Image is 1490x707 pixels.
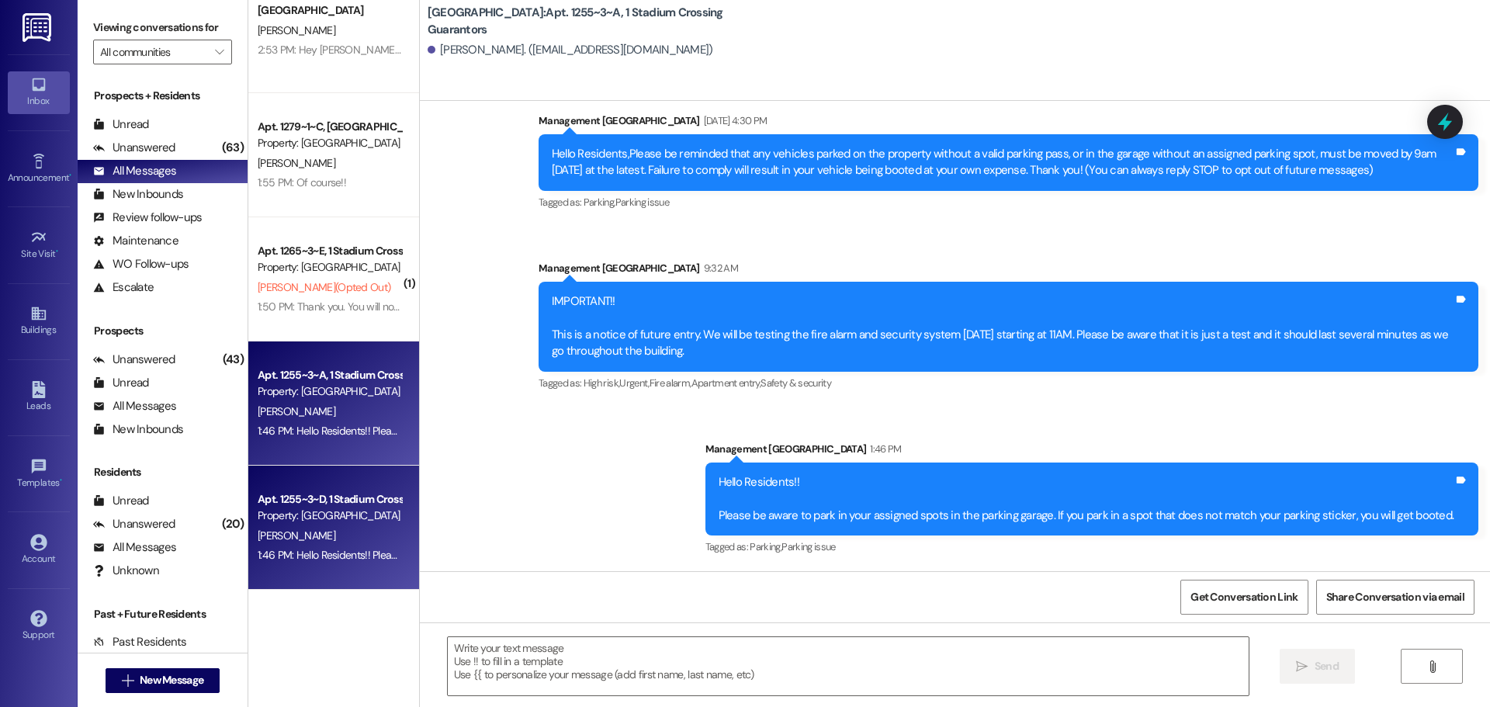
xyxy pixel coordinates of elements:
[8,71,70,113] a: Inbox
[78,323,248,339] div: Prospects
[8,605,70,647] a: Support
[700,113,768,129] div: [DATE] 4:30 PM
[93,140,175,156] div: Unanswered
[258,508,401,524] div: Property: [GEOGRAPHIC_DATA]
[552,146,1454,179] div: Hello Residents,Please be reminded that any vehicles parked on the property without a valid parki...
[219,348,248,372] div: (43)
[1316,580,1474,615] button: Share Conversation via email
[1180,580,1308,615] button: Get Conversation Link
[428,5,738,38] b: [GEOGRAPHIC_DATA]: Apt. 1255~3~A, 1 Stadium Crossing Guarantors
[93,352,175,368] div: Unanswered
[584,376,620,390] span: High risk ,
[691,376,761,390] span: Apartment entry ,
[258,119,401,135] div: Apt. 1279~1~C, [GEOGRAPHIC_DATA]
[258,300,991,314] div: 1:50 PM: Thank you. You will no longer receive texts from this thread. Please reply with 'UNSTOP'...
[69,170,71,181] span: •
[258,367,401,383] div: Apt. 1255~3~A, 1 Stadium Crossing Guarantors
[218,136,248,160] div: (63)
[93,233,178,249] div: Maintenance
[93,563,159,579] div: Unknown
[258,43,931,57] div: 2:53 PM: Hey [PERSON_NAME] could you please move your car to your assigned parking stall so the p...
[56,246,58,257] span: •
[93,186,183,203] div: New Inbounds
[8,300,70,342] a: Buildings
[215,46,223,58] i: 
[258,424,1050,438] div: 1:46 PM: Hello Residents!! Please be aware to park in your assigned spots in the parking garage. ...
[93,421,183,438] div: New Inbounds
[584,196,615,209] span: Parking ,
[705,441,1479,463] div: Management [GEOGRAPHIC_DATA]
[140,672,203,688] span: New Message
[93,163,176,179] div: All Messages
[78,606,248,622] div: Past + Future Residents
[106,668,220,693] button: New Message
[1280,649,1355,684] button: Send
[93,398,176,414] div: All Messages
[705,535,1479,558] div: Tagged as:
[1315,658,1339,674] span: Send
[60,475,62,486] span: •
[122,674,133,687] i: 
[1426,660,1438,673] i: 
[258,491,401,508] div: Apt. 1255~3~D, 1 Stadium Crossing Guarantors
[539,372,1478,394] div: Tagged as:
[93,256,189,272] div: WO Follow-ups
[93,210,202,226] div: Review follow-ups
[258,23,335,37] span: [PERSON_NAME]
[23,13,54,42] img: ResiDesk Logo
[1326,589,1464,605] span: Share Conversation via email
[619,376,649,390] span: Urgent ,
[258,529,335,542] span: [PERSON_NAME]
[539,113,1478,134] div: Management [GEOGRAPHIC_DATA]
[552,293,1454,360] div: IMPORTANT!! This is a notice of future entry. We will be testing the fire alarm and security syst...
[539,260,1478,282] div: Management [GEOGRAPHIC_DATA]
[781,540,836,553] span: Parking issue
[258,259,401,276] div: Property: [GEOGRAPHIC_DATA]
[93,16,232,40] label: Viewing conversations for
[258,156,335,170] span: [PERSON_NAME]
[258,404,335,418] span: [PERSON_NAME]
[258,280,390,294] span: [PERSON_NAME] (Opted Out)
[93,539,176,556] div: All Messages
[428,42,713,58] div: [PERSON_NAME]. ([EMAIL_ADDRESS][DOMAIN_NAME])
[93,279,154,296] div: Escalate
[719,474,1454,524] div: Hello Residents!! Please be aware to park in your assigned spots in the parking garage. If you pa...
[700,260,738,276] div: 9:32 AM
[258,135,401,151] div: Property: [GEOGRAPHIC_DATA]
[218,512,248,536] div: (20)
[100,40,207,64] input: All communities
[650,376,691,390] span: Fire alarm ,
[93,493,149,509] div: Unread
[761,376,831,390] span: Safety & security
[258,548,1050,562] div: 1:46 PM: Hello Residents!! Please be aware to park in your assigned spots in the parking garage. ...
[866,441,901,457] div: 1:46 PM
[93,375,149,391] div: Unread
[8,376,70,418] a: Leads
[78,88,248,104] div: Prospects + Residents
[750,540,781,553] span: Parking ,
[258,383,401,400] div: Property: [GEOGRAPHIC_DATA]
[8,453,70,495] a: Templates •
[78,464,248,480] div: Residents
[258,175,346,189] div: 1:55 PM: Of course!!
[1296,660,1308,673] i: 
[615,196,670,209] span: Parking issue
[258,2,401,19] div: [GEOGRAPHIC_DATA]
[1190,589,1298,605] span: Get Conversation Link
[93,116,149,133] div: Unread
[258,243,401,259] div: Apt. 1265~3~E, 1 Stadium Crossing Guarantors
[8,529,70,571] a: Account
[8,224,70,266] a: Site Visit •
[93,634,187,650] div: Past Residents
[539,191,1478,213] div: Tagged as:
[93,516,175,532] div: Unanswered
